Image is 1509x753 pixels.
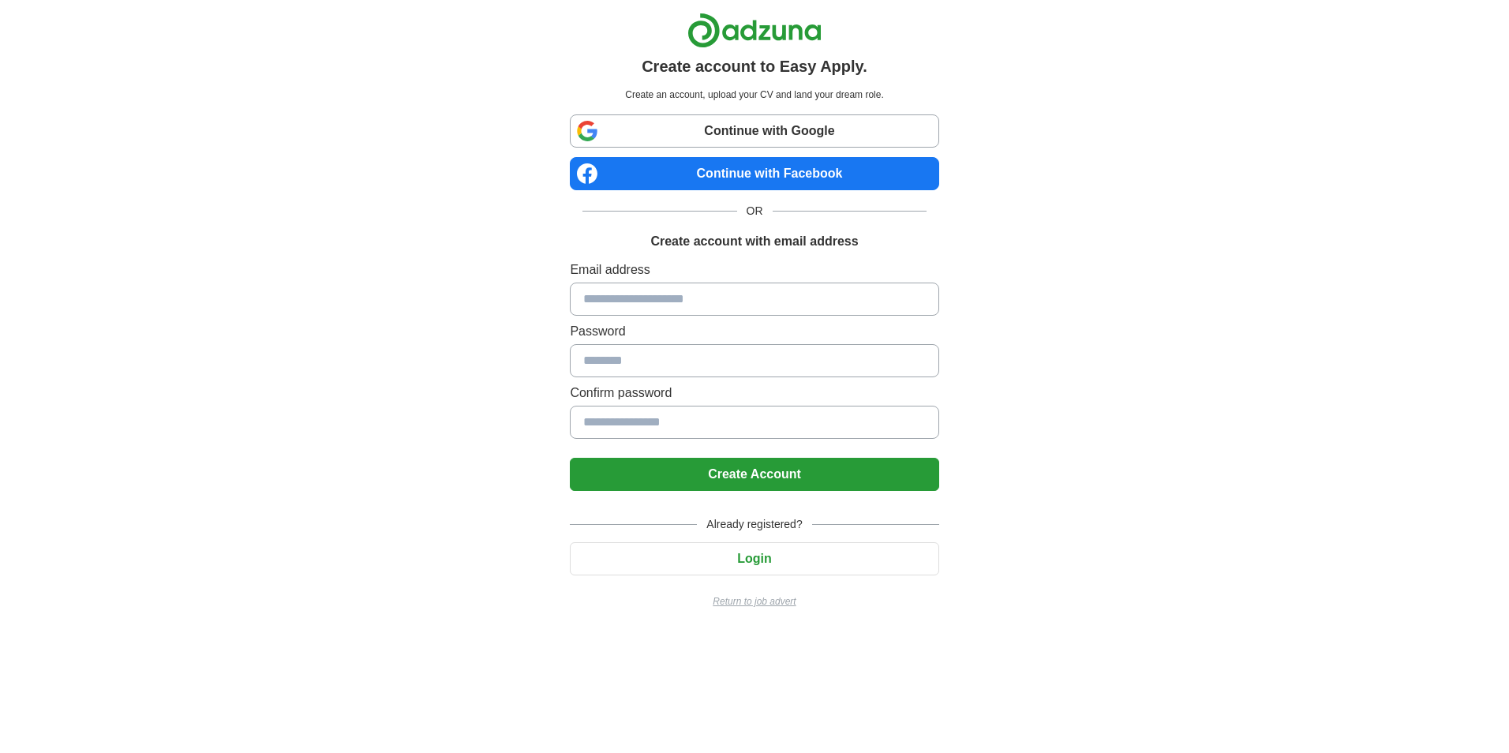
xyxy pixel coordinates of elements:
[570,552,938,565] a: Login
[697,516,811,533] span: Already registered?
[570,114,938,148] a: Continue with Google
[570,384,938,403] label: Confirm password
[573,88,935,102] p: Create an account, upload your CV and land your dream role.
[650,232,858,251] h1: Create account with email address
[570,542,938,575] button: Login
[737,203,773,219] span: OR
[570,260,938,279] label: Email address
[570,458,938,491] button: Create Account
[570,594,938,609] a: Return to job advert
[642,54,867,78] h1: Create account to Easy Apply.
[570,322,938,341] label: Password
[570,157,938,190] a: Continue with Facebook
[687,13,822,48] img: Adzuna logo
